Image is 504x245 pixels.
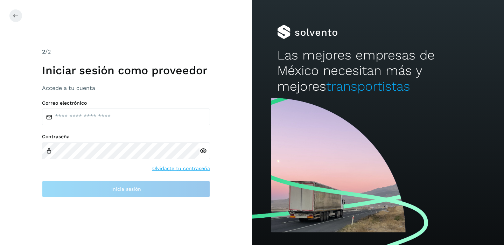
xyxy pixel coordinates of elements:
[42,64,210,77] h1: Iniciar sesión como proveedor
[42,134,210,140] label: Contraseña
[42,100,210,106] label: Correo electrónico
[326,79,410,94] span: transportistas
[42,181,210,197] button: Inicia sesión
[42,48,45,55] span: 2
[111,187,141,191] span: Inicia sesión
[42,48,210,56] div: /2
[152,165,210,172] a: Olvidaste tu contraseña
[42,85,210,91] h3: Accede a tu cuenta
[277,48,479,94] h2: Las mejores empresas de México necesitan más y mejores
